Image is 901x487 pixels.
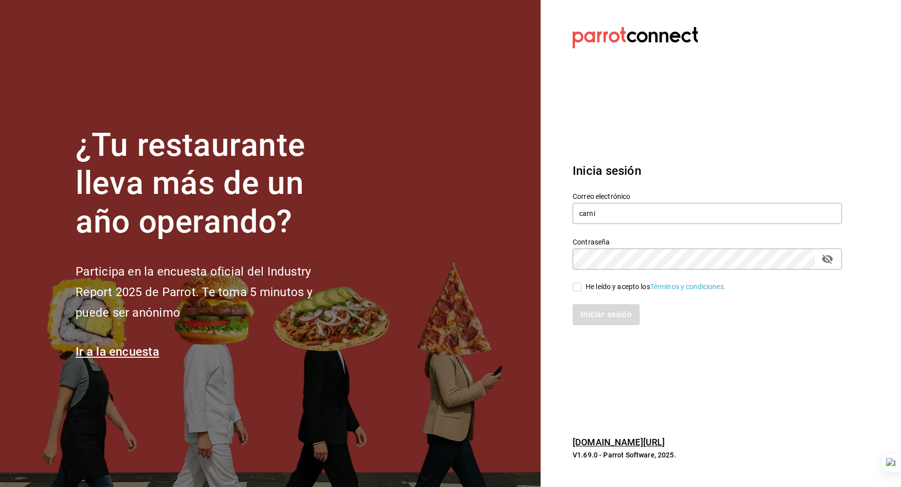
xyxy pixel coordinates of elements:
a: [DOMAIN_NAME][URL] [573,437,665,447]
h3: Inicia sesión [573,162,842,180]
p: V1.69.0 - Parrot Software, 2025. [573,450,842,460]
input: Ingresa tu correo electrónico [573,203,842,224]
div: He leído y acepto los [586,282,726,292]
button: passwordField [819,251,836,268]
a: Términos y condiciones. [650,283,726,291]
label: Correo electrónico [573,192,842,199]
a: Ir a la encuesta [76,345,159,359]
h1: ¿Tu restaurante lleva más de un año operando? [76,126,346,241]
h2: Participa en la encuesta oficial del Industry Report 2025 de Parrot. Te toma 5 minutos y puede se... [76,262,346,323]
label: Contraseña [573,238,842,245]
